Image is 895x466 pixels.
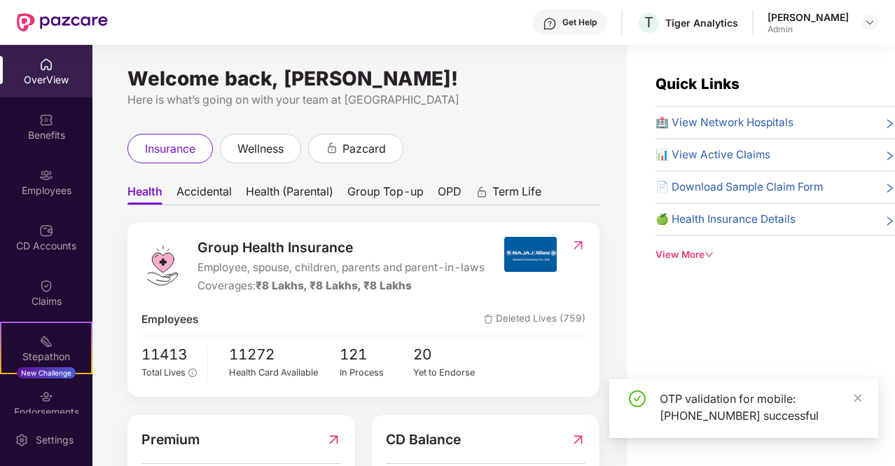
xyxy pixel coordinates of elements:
[176,184,232,205] span: Accidental
[655,211,796,228] span: 🍏 Health Insurance Details
[127,73,599,84] div: Welcome back, [PERSON_NAME]!
[347,184,424,205] span: Group Top-up
[571,429,585,450] img: RedirectIcon
[340,366,414,380] div: In Process
[197,237,485,258] span: Group Health Insurance
[768,11,849,24] div: [PERSON_NAME]
[39,168,53,182] img: svg+xml;base64,PHN2ZyBpZD0iRW1wbG95ZWVzIiB4bWxucz0iaHR0cDovL3d3dy53My5vcmcvMjAwMC9zdmciIHdpZHRoPS...
[342,140,386,158] span: pazcard
[32,433,78,447] div: Settings
[492,184,541,205] span: Term Life
[141,343,197,366] span: 11413
[655,114,793,131] span: 🏥 View Network Hospitals
[256,279,412,292] span: ₹8 Lakhs, ₹8 Lakhs, ₹8 Lakhs
[141,311,198,328] span: Employees
[665,16,738,29] div: Tiger Analytics
[145,140,195,158] span: insurance
[127,91,599,109] div: Here is what’s going on with your team at [GEOGRAPHIC_DATA]
[141,245,183,287] img: logo
[853,393,863,403] span: close
[504,237,557,272] img: insurerIcon
[39,334,53,348] img: svg+xml;base64,PHN2ZyB4bWxucz0iaHR0cDovL3d3dy53My5vcmcvMjAwMC9zdmciIHdpZHRoPSIyMSIgaGVpZ2h0PSIyMC...
[884,181,895,196] span: right
[39,224,53,238] img: svg+xml;base64,PHN2ZyBpZD0iQ0RfQWNjb3VudHMiIGRhdGEtbmFtZT0iQ0QgQWNjb3VudHMiIHhtbG5zPSJodHRwOi8vd3...
[655,247,895,262] div: View More
[655,146,770,163] span: 📊 View Active Claims
[141,367,186,378] span: Total Lives
[15,433,29,447] img: svg+xml;base64,PHN2ZyBpZD0iU2V0dGluZy0yMHgyMCIgeG1sbnM9Imh0dHA6Ly93d3cudzMub3JnLzIwMDAvc3ZnIiB3aW...
[197,277,485,294] div: Coverages:
[629,390,646,407] span: check-circle
[246,184,333,205] span: Health (Parental)
[438,184,462,205] span: OPD
[705,250,714,259] span: down
[660,390,861,424] div: OTP validation for mobile: [PHONE_NUMBER] successful
[229,366,340,380] div: Health Card Available
[39,390,53,404] img: svg+xml;base64,PHN2ZyBpZD0iRW5kb3JzZW1lbnRzIiB4bWxucz0iaHR0cDovL3d3dy53My5vcmcvMjAwMC9zdmciIHdpZH...
[17,13,108,32] img: New Pazcare Logo
[655,179,823,196] span: 📄 Download Sample Claim Form
[39,113,53,127] img: svg+xml;base64,PHN2ZyBpZD0iQmVuZWZpdHMiIHhtbG5zPSJodHRwOi8vd3d3LnczLm9yZy8yMDAwL3N2ZyIgd2lkdGg9Ij...
[197,259,485,276] span: Employee, spouse, children, parents and parent-in-laws
[413,343,487,366] span: 20
[884,214,895,228] span: right
[884,117,895,131] span: right
[413,366,487,380] div: Yet to Endorse
[484,315,493,324] img: deleteIcon
[141,429,200,450] span: Premium
[39,279,53,293] img: svg+xml;base64,PHN2ZyBpZD0iQ2xhaW0iIHhtbG5zPSJodHRwOi8vd3d3LnczLm9yZy8yMDAwL3N2ZyIgd2lkdGg9IjIwIi...
[644,14,653,31] span: T
[768,24,849,35] div: Admin
[571,238,585,252] img: RedirectIcon
[655,75,740,92] span: Quick Links
[326,142,338,154] div: animation
[1,350,91,364] div: Stepathon
[562,17,597,28] div: Get Help
[127,184,162,205] span: Health
[39,57,53,71] img: svg+xml;base64,PHN2ZyBpZD0iSG9tZSIgeG1sbnM9Imh0dHA6Ly93d3cudzMub3JnLzIwMDAvc3ZnIiB3aWR0aD0iMjAiIG...
[229,343,340,366] span: 11272
[237,140,284,158] span: wellness
[326,429,341,450] img: RedirectIcon
[884,149,895,163] span: right
[340,343,414,366] span: 121
[188,369,196,376] span: info-circle
[543,17,557,31] img: svg+xml;base64,PHN2ZyBpZD0iSGVscC0zMngzMiIgeG1sbnM9Imh0dHA6Ly93d3cudzMub3JnLzIwMDAvc3ZnIiB3aWR0aD...
[476,186,488,198] div: animation
[864,17,875,28] img: svg+xml;base64,PHN2ZyBpZD0iRHJvcGRvd24tMzJ4MzIiIHhtbG5zPSJodHRwOi8vd3d3LnczLm9yZy8yMDAwL3N2ZyIgd2...
[386,429,461,450] span: CD Balance
[17,367,76,378] div: New Challenge
[484,311,585,328] span: Deleted Lives (759)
